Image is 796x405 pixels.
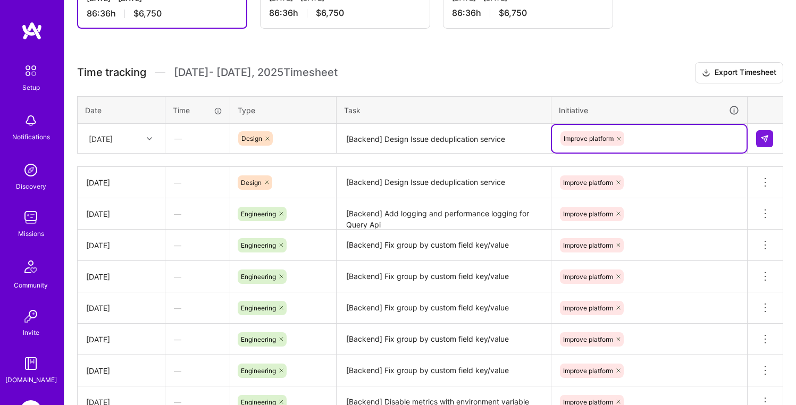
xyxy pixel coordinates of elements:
[20,207,41,228] img: teamwork
[316,7,344,19] span: $6,750
[20,353,41,374] img: guide book
[563,210,613,218] span: Improve platform
[563,304,613,312] span: Improve platform
[20,110,41,131] img: bell
[5,374,57,385] div: [DOMAIN_NAME]
[230,96,337,124] th: Type
[337,96,551,124] th: Task
[174,66,338,79] span: [DATE] - [DATE] , 2025 Timesheet
[147,136,152,141] i: icon Chevron
[87,8,238,19] div: 86:36 h
[20,306,41,327] img: Invite
[21,21,43,40] img: logo
[12,131,50,142] div: Notifications
[77,66,146,79] span: Time tracking
[16,181,46,192] div: Discovery
[338,231,550,260] textarea: [Backend] Fix group by custom field key/value
[559,104,740,116] div: Initiative
[86,365,156,376] div: [DATE]
[760,134,769,143] img: Submit
[165,231,230,259] div: —
[338,168,550,198] textarea: [Backend] Design Issue deduplication service
[241,134,262,142] span: Design
[20,159,41,181] img: discovery
[22,82,40,93] div: Setup
[241,273,276,281] span: Engineering
[338,262,550,291] textarea: [Backend] Fix group by custom field key/value
[86,240,156,251] div: [DATE]
[241,241,276,249] span: Engineering
[173,105,222,116] div: Time
[23,327,39,338] div: Invite
[165,200,230,228] div: —
[563,179,613,187] span: Improve platform
[14,280,48,291] div: Community
[756,130,774,147] div: null
[338,125,550,153] textarea: [Backend] Design Issue deduplication service
[89,133,113,144] div: [DATE]
[702,67,710,79] i: icon Download
[564,134,614,142] span: Improve platform
[86,271,156,282] div: [DATE]
[563,335,613,343] span: Improve platform
[165,357,230,385] div: —
[78,96,165,124] th: Date
[338,356,550,385] textarea: [Backend] Fix group by custom field key/value
[241,367,276,375] span: Engineering
[452,7,604,19] div: 86:36 h
[133,8,162,19] span: $6,750
[86,334,156,345] div: [DATE]
[18,228,44,239] div: Missions
[563,241,613,249] span: Improve platform
[499,7,527,19] span: $6,750
[86,208,156,220] div: [DATE]
[18,254,44,280] img: Community
[20,60,42,82] img: setup
[241,304,276,312] span: Engineering
[695,62,783,83] button: Export Timesheet
[241,335,276,343] span: Engineering
[86,177,156,188] div: [DATE]
[269,7,421,19] div: 86:36 h
[165,168,230,197] div: —
[241,179,262,187] span: Design
[241,210,276,218] span: Engineering
[165,325,230,353] div: —
[563,367,613,375] span: Improve platform
[338,199,550,229] textarea: [Backend] Add logging and performance logging for Query Api
[563,273,613,281] span: Improve platform
[165,263,230,291] div: —
[338,293,550,323] textarea: [Backend] Fix group by custom field key/value
[338,325,550,354] textarea: [Backend] Fix group by custom field key/value
[166,124,229,153] div: —
[165,294,230,322] div: —
[86,302,156,314] div: [DATE]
